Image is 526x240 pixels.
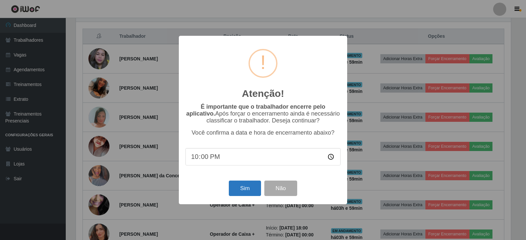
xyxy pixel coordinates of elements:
h2: Atenção! [242,88,284,99]
p: Após forçar o encerramento ainda é necessário classificar o trabalhador. Deseja continuar? [185,103,341,124]
p: Você confirma a data e hora de encerramento abaixo? [185,129,341,136]
b: É importante que o trabalhador encerre pelo aplicativo. [186,103,325,117]
button: Não [264,181,297,196]
button: Sim [229,181,261,196]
